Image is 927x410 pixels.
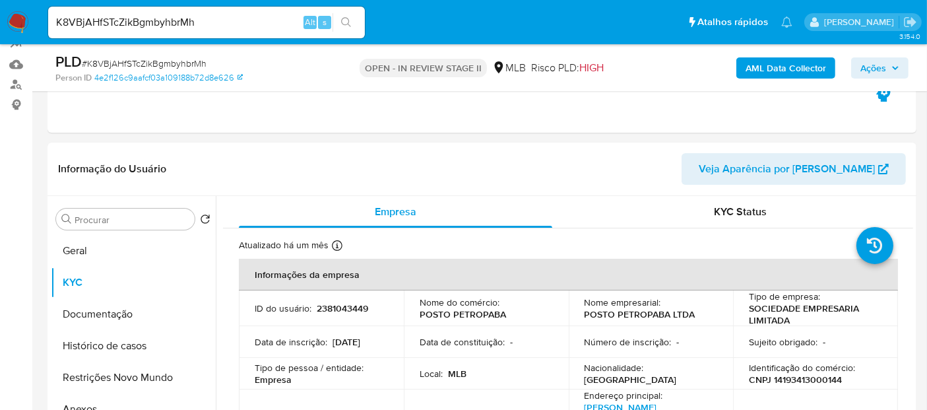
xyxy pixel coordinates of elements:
button: Procurar [61,214,72,224]
input: Procurar [75,214,189,226]
p: 2381043449 [317,302,368,314]
span: s [323,16,327,28]
button: Ações [851,57,909,79]
p: CNPJ 14193413000144 [749,374,842,386]
p: POSTO PETROPABA [420,308,506,320]
p: Tipo de pessoa / entidade : [255,362,364,374]
p: - [823,336,825,348]
span: HIGH [579,60,604,75]
b: AML Data Collector [746,57,826,79]
p: Nacionalidade : [585,362,644,374]
span: # K8VBjAHfSTcZikBgmbyhbrMh [82,57,207,70]
div: MLB [492,61,526,75]
span: Risco PLD: [531,61,604,75]
span: Atalhos rápidos [697,15,768,29]
p: [DATE] [333,336,360,348]
button: search-icon [333,13,360,32]
button: Geral [51,235,216,267]
p: Atualizado há um mês [239,239,329,252]
p: Tipo de empresa : [749,290,820,302]
p: [GEOGRAPHIC_DATA] [585,374,677,386]
input: Pesquise usuários ou casos... [48,14,365,31]
b: Person ID [55,72,92,84]
p: Identificação do comércio : [749,362,855,374]
h1: Informação do Usuário [58,162,166,176]
span: KYC Status [715,204,767,219]
p: Nome empresarial : [585,296,661,308]
th: Informações da empresa [239,259,898,290]
button: Restrições Novo Mundo [51,362,216,393]
p: - [510,336,513,348]
p: Número de inscrição : [585,336,672,348]
p: Data de constituição : [420,336,505,348]
span: Empresa [375,204,416,219]
p: Local : [420,368,443,380]
p: ID do usuário : [255,302,311,314]
button: KYC [51,267,216,298]
a: 4e2f126c9aafcf03a109188b72d8e626 [94,72,243,84]
a: Notificações [781,17,792,28]
span: Veja Aparência por [PERSON_NAME] [699,153,875,185]
p: POSTO PETROPABA LTDA [585,308,695,320]
p: - [677,336,680,348]
p: Data de inscrição : [255,336,327,348]
p: OPEN - IN REVIEW STAGE II [360,59,487,77]
span: Alt [305,16,315,28]
button: AML Data Collector [736,57,835,79]
p: Empresa [255,374,292,386]
button: Documentação [51,298,216,330]
span: 3.154.0 [899,31,920,42]
b: PLD [55,51,82,72]
button: Histórico de casos [51,330,216,362]
p: erico.trevizan@mercadopago.com.br [824,16,899,28]
button: Retornar ao pedido padrão [200,214,210,228]
span: Ações [860,57,886,79]
p: Endereço principal : [585,390,663,401]
p: MLB [448,368,466,380]
p: Nome do comércio : [420,296,499,308]
a: Sair [903,15,917,29]
p: Sujeito obrigado : [749,336,817,348]
button: Veja Aparência por [PERSON_NAME] [682,153,906,185]
p: SOCIEDADE EMPRESARIA LIMITADA [749,302,877,326]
